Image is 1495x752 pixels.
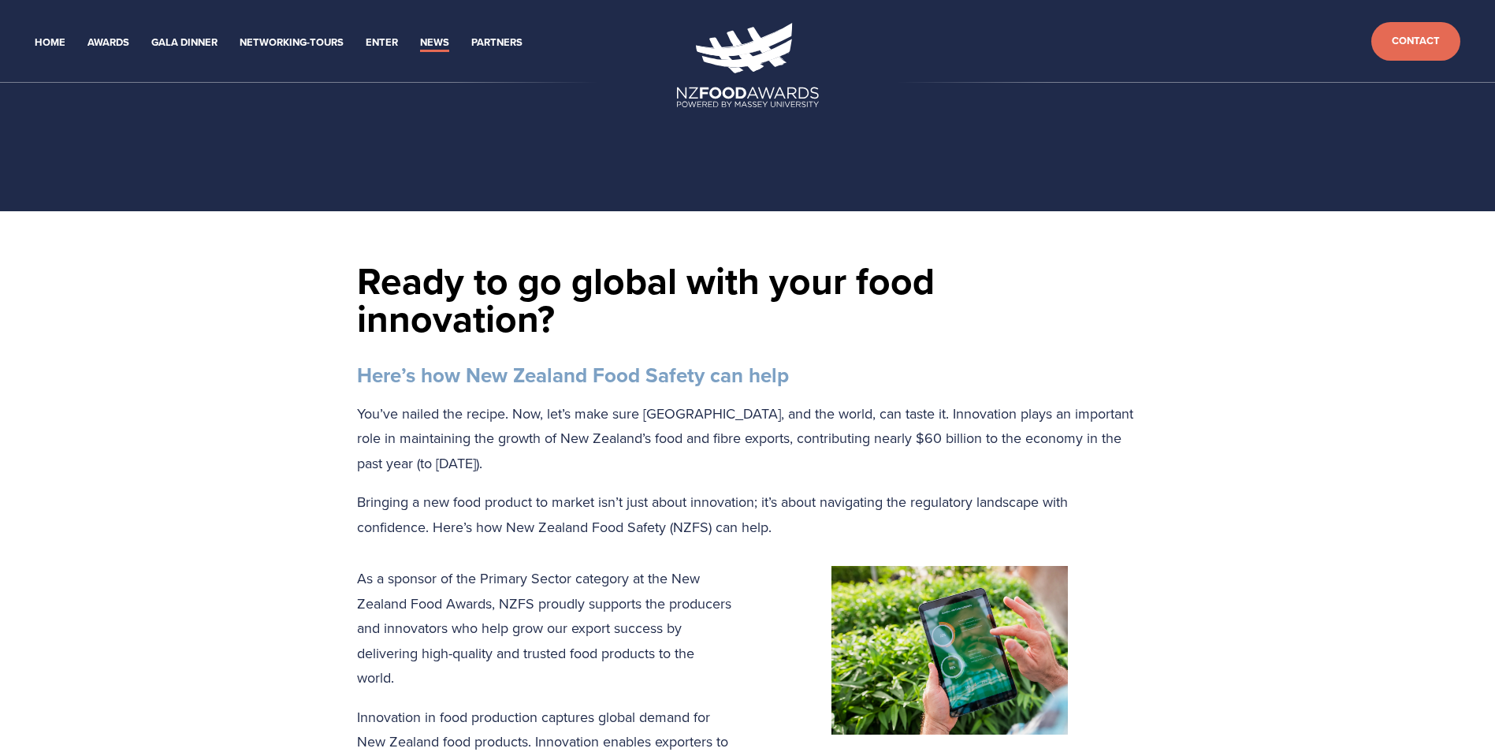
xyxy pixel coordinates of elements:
a: News [420,34,449,52]
p: As a sponsor of the Primary Sector category at the New Zealand Food Awards, NZFS proudly supports... [357,566,1139,691]
p: You’ve nailed the recipe. Now, let’s make sure [GEOGRAPHIC_DATA], and the world, can taste it. In... [357,401,1139,476]
a: Contact [1371,22,1460,61]
strong: Here’s how New Zealand Food Safety can help [357,360,789,390]
a: Networking-Tours [240,34,344,52]
a: Awards [87,34,129,52]
a: Enter [366,34,398,52]
h1: Ready to go global with your food innovation? [357,262,1139,337]
a: Gala Dinner [151,34,218,52]
p: Bringing a new food product to market isn’t just about innovation; it’s about navigating the regu... [357,490,1139,539]
a: Partners [471,34,523,52]
a: Home [35,34,65,52]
